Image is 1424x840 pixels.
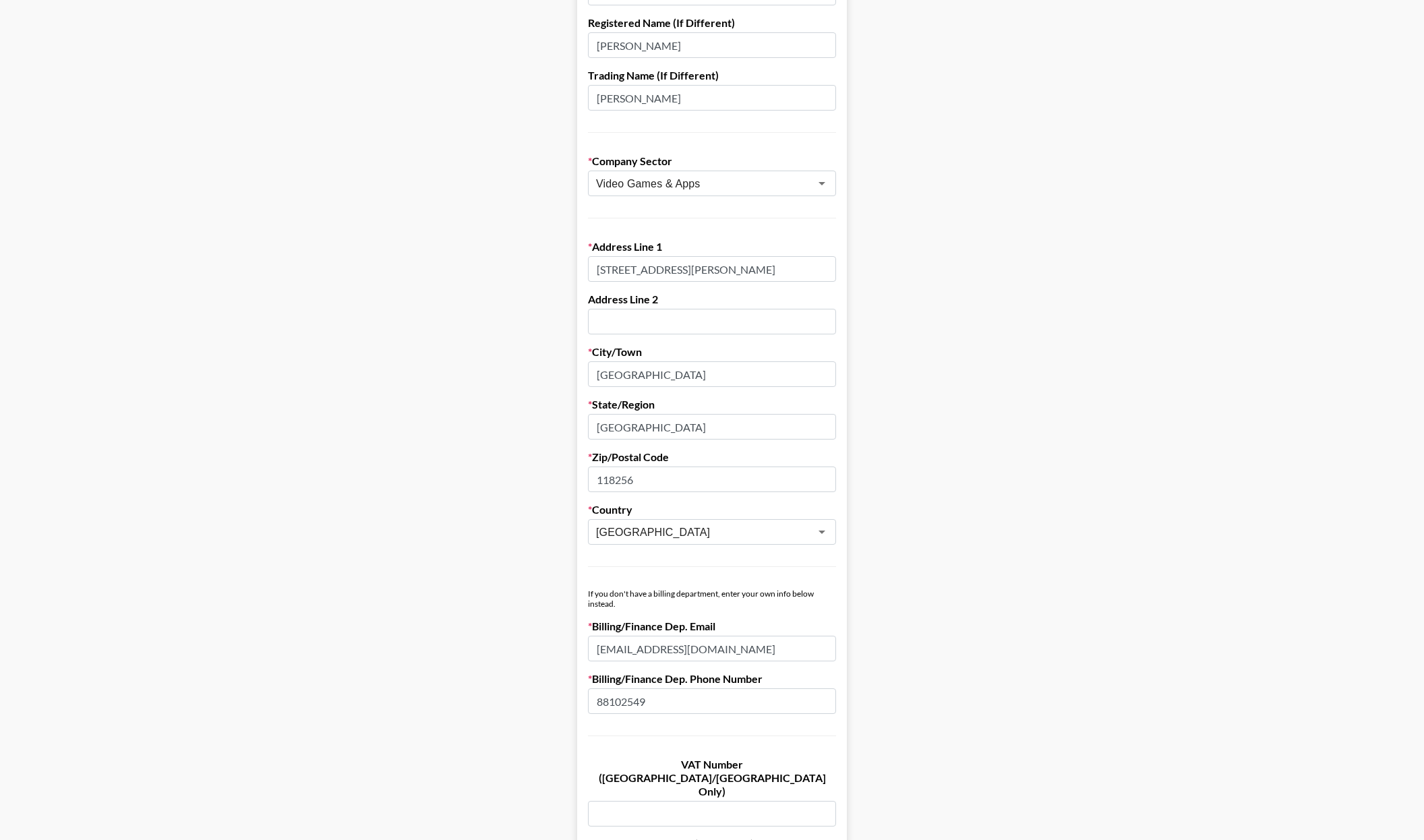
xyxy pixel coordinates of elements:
[588,672,836,686] label: Billing/Finance Dep. Phone Number
[588,398,836,411] label: State/Region
[588,620,836,633] label: Billing/Finance Dep. Email
[588,450,836,464] label: Zip/Postal Code
[812,522,831,541] button: Open
[588,503,836,516] label: Country
[588,758,836,798] label: VAT Number ([GEOGRAPHIC_DATA]/[GEOGRAPHIC_DATA] Only)
[588,589,836,609] div: If you don't have a billing department, enter your own info below instead.
[588,154,836,168] label: Company Sector
[812,174,831,193] button: Open
[588,16,836,30] label: Registered Name (If Different)
[588,293,836,306] label: Address Line 2
[588,69,836,82] label: Trading Name (If Different)
[588,240,836,253] label: Address Line 1
[588,345,836,359] label: City/Town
